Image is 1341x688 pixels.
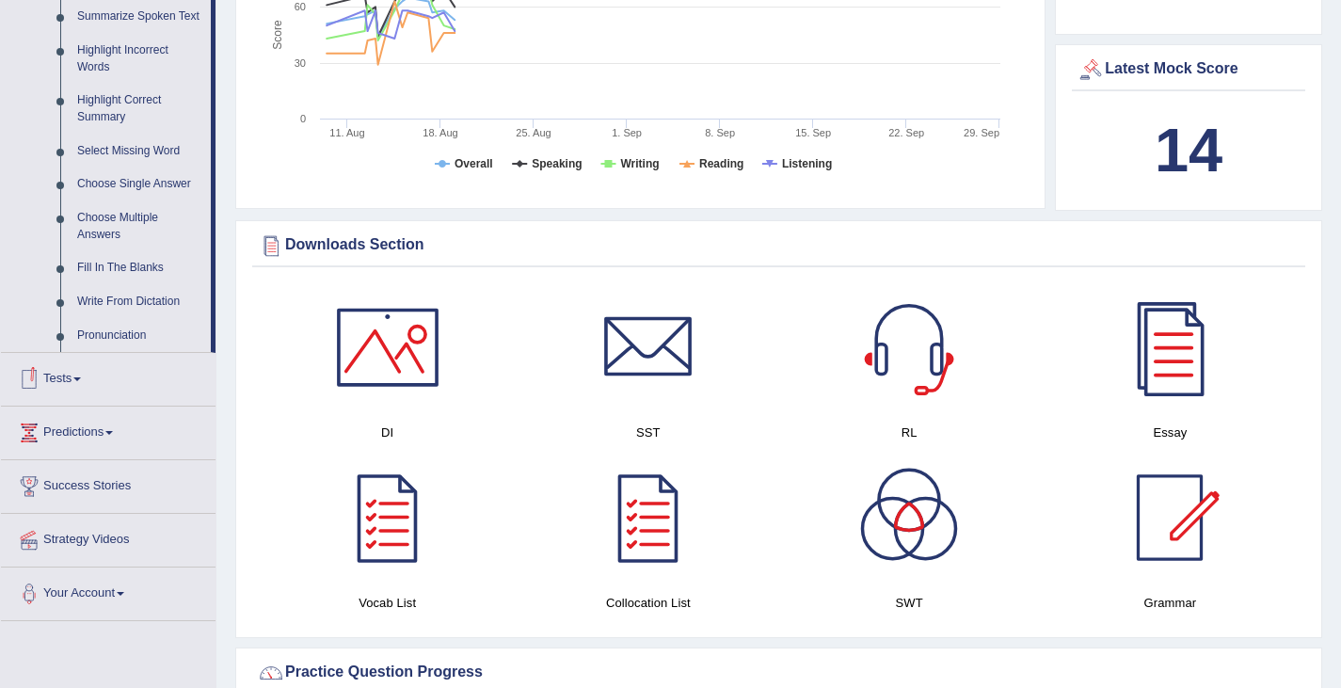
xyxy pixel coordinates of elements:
[300,113,306,124] text: 0
[612,127,642,138] tspan: 1. Sep
[69,285,211,319] a: Write From Dictation
[1049,423,1291,442] h4: Essay
[620,157,659,170] tspan: Writing
[789,593,1030,613] h4: SWT
[782,157,832,170] tspan: Listening
[888,127,924,138] tspan: 22. Sep
[1,568,216,615] a: Your Account
[266,593,508,613] h4: Vocab List
[1077,56,1301,84] div: Latest Mock Score
[789,423,1030,442] h4: RL
[1,514,216,561] a: Strategy Videos
[266,423,508,442] h4: DI
[295,57,306,69] text: 30
[69,135,211,168] a: Select Missing Word
[527,423,769,442] h4: SST
[1155,116,1222,184] b: 14
[795,127,831,138] tspan: 15. Sep
[257,232,1301,260] div: Downloads Section
[69,84,211,134] a: Highlight Correct Summary
[69,201,211,251] a: Choose Multiple Answers
[295,1,306,12] text: 60
[69,168,211,201] a: Choose Single Answer
[699,157,743,170] tspan: Reading
[271,20,284,50] tspan: Score
[69,251,211,285] a: Fill In The Blanks
[257,659,1301,687] div: Practice Question Progress
[329,127,364,138] tspan: 11. Aug
[532,157,582,170] tspan: Speaking
[964,127,999,138] tspan: 29. Sep
[516,127,551,138] tspan: 25. Aug
[1049,593,1291,613] h4: Grammar
[1,460,216,507] a: Success Stories
[705,127,735,138] tspan: 8. Sep
[69,319,211,353] a: Pronunciation
[1,407,216,454] a: Predictions
[455,157,493,170] tspan: Overall
[1,353,216,400] a: Tests
[527,593,769,613] h4: Collocation List
[69,34,211,84] a: Highlight Incorrect Words
[423,127,457,138] tspan: 18. Aug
